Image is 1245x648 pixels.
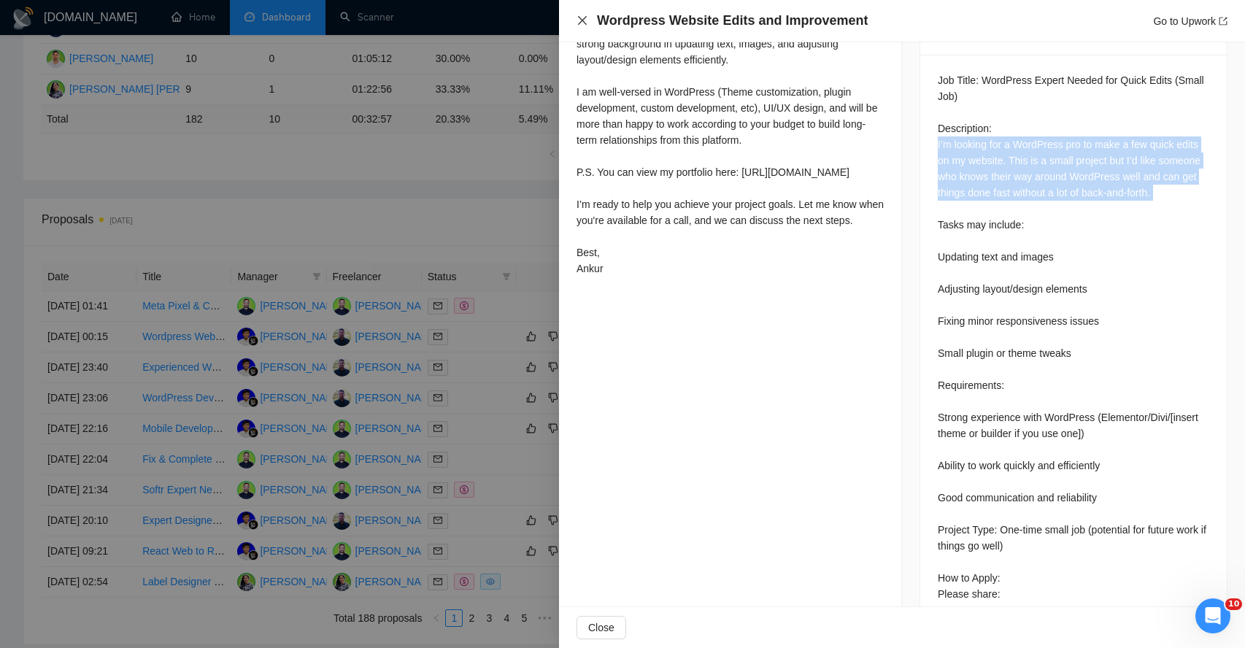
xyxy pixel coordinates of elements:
span: close [577,15,588,26]
span: Close [588,620,614,636]
h4: Wordpress Website Edits and Improvement [597,12,868,30]
a: Go to Upworkexport [1153,15,1227,27]
button: Close [577,616,626,639]
button: Close [577,15,588,27]
iframe: Intercom live chat [1195,598,1230,633]
span: export [1219,17,1227,26]
span: 10 [1225,598,1242,610]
